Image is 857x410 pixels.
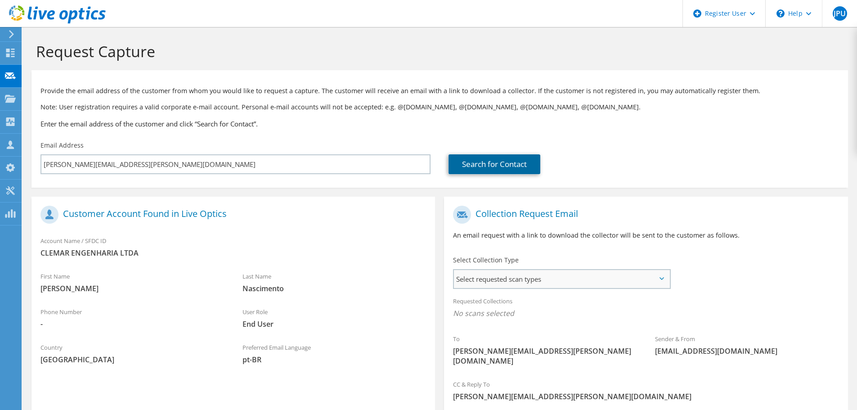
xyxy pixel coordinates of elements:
[40,86,839,96] p: Provide the email address of the customer from whom you would like to request a capture. The cust...
[40,284,224,293] span: [PERSON_NAME]
[40,102,839,112] p: Note: User registration requires a valid corporate e-mail account. Personal e-mail accounts will ...
[453,346,637,366] span: [PERSON_NAME][EMAIL_ADDRESS][PERSON_NAME][DOMAIN_NAME]
[233,267,435,298] div: Last Name
[233,338,435,369] div: Preferred Email Language
[776,9,785,18] svg: \n
[454,270,669,288] span: Select requested scan types
[453,230,839,240] p: An email request with a link to download the collector will be sent to the customer as follows.
[444,329,646,370] div: To
[40,206,422,224] h1: Customer Account Found in Live Optics
[40,248,426,258] span: CLEMAR ENGENHARIA LTDA
[233,302,435,333] div: User Role
[655,346,839,356] span: [EMAIL_ADDRESS][DOMAIN_NAME]
[40,119,839,129] h3: Enter the email address of the customer and click “Search for Contact”.
[242,319,426,329] span: End User
[242,355,426,365] span: pt-BR
[40,319,224,329] span: -
[833,6,847,21] span: JPU
[31,302,233,333] div: Phone Number
[453,206,834,224] h1: Collection Request Email
[449,154,540,174] a: Search for Contact
[646,329,848,360] div: Sender & From
[453,256,519,265] label: Select Collection Type
[36,42,839,61] h1: Request Capture
[40,355,224,365] span: [GEOGRAPHIC_DATA]
[444,292,848,325] div: Requested Collections
[40,141,84,150] label: Email Address
[31,231,435,262] div: Account Name / SFDC ID
[242,284,426,293] span: Nascimento
[31,338,233,369] div: Country
[453,392,839,401] span: [PERSON_NAME][EMAIL_ADDRESS][PERSON_NAME][DOMAIN_NAME]
[444,375,848,406] div: CC & Reply To
[453,308,839,318] span: No scans selected
[31,267,233,298] div: First Name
